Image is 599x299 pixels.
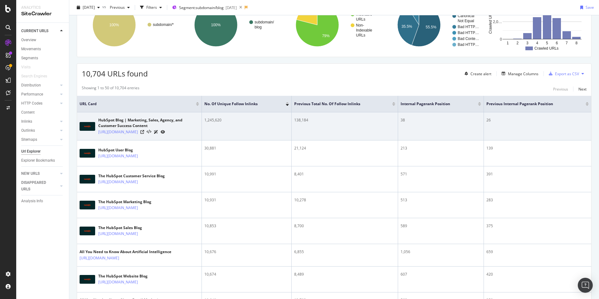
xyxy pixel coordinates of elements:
text: Bad HTTP… [458,25,479,29]
text: 100% [211,23,221,27]
text: 7 [566,41,568,45]
div: 513 [401,197,481,203]
div: 607 [401,272,481,277]
div: SiteCrawler [21,10,64,17]
div: 6,855 [294,249,395,255]
text: URLs [356,17,365,22]
img: main image [80,122,95,131]
div: Filters [146,5,157,10]
a: Movements [21,46,65,52]
div: 10,278 [294,197,395,203]
text: 21% [305,12,313,16]
div: CURRENT URLS [21,28,48,34]
div: Export as CSV [555,71,579,76]
div: Analytics [21,5,64,10]
div: Previous [553,86,568,92]
div: Manage Columns [508,71,538,76]
span: Internal Pagerank Position [401,101,469,107]
div: Open Intercom Messenger [578,278,593,293]
div: Save [586,5,594,10]
div: 10,853 [204,223,289,229]
a: Url Explorer [21,148,65,155]
div: Create alert [470,71,491,76]
span: Segment: subdomain/blog [179,5,224,10]
div: 8,700 [294,223,395,229]
span: Previous Total No. of Follow Inlinks [294,101,383,107]
text: 35.5% [402,24,412,29]
text: 4 [536,41,538,45]
text: 8 [576,41,578,45]
div: Segments [21,55,38,61]
div: 10,991 [204,171,289,177]
div: 659 [486,249,589,255]
text: Canonical [458,14,474,18]
a: AI Url Details [154,129,158,135]
div: The HubSpot Marketing Blog [98,199,165,205]
text: 0 [500,37,502,42]
img: main image [80,201,95,209]
div: Outlinks [21,127,35,134]
button: [DATE] [74,2,102,12]
div: The HubSpot Sales Blog [98,225,165,231]
div: 375 [486,223,589,229]
button: Previous [553,85,568,93]
div: 213 [401,145,481,151]
button: Create alert [462,69,491,79]
div: The HubSpot Customer Service Blog [98,173,165,179]
button: Next [578,85,587,93]
text: 6 [556,41,558,45]
a: NEW URLS [21,170,58,177]
div: Movements [21,46,41,52]
a: URL Inspection [161,129,165,135]
img: main image [80,175,95,184]
a: [URL][DOMAIN_NAME] [98,205,138,211]
a: Performance [21,91,58,98]
text: 79% [322,34,330,38]
text: 100% [110,23,119,27]
div: 10,676 [204,249,289,255]
a: Search Engines [21,73,53,80]
a: Content [21,109,65,116]
div: Sitemaps [21,136,37,143]
text: 55.5% [426,25,436,29]
button: Save [578,2,594,12]
div: The HubSpot Website Blog [98,273,165,279]
a: [URL][DOMAIN_NAME] [98,129,138,135]
div: 391 [486,171,589,177]
div: DISAPPEARED URLS [21,179,53,193]
a: Visits [21,64,37,71]
div: 589 [401,223,481,229]
a: HTTP Codes [21,100,58,107]
text: Indexable [356,28,372,32]
div: 8,401 [294,171,395,177]
a: Explorer Bookmarks [21,157,65,164]
div: Overview [21,37,36,43]
span: vs [102,4,107,9]
div: Inlinks [21,118,32,125]
a: CURRENT URLS [21,28,58,34]
div: 26 [486,117,589,123]
div: HubSpot User Blog [98,147,165,153]
div: Distribution [21,82,41,89]
div: 10,674 [204,272,289,277]
div: 30,881 [204,145,289,151]
a: Visit Online Page [140,130,144,134]
div: 1,245,620 [204,117,289,123]
text: subdomain/ [255,20,274,24]
button: Segment:subdomain/blog[DATE] [170,2,237,12]
button: Previous [107,2,132,12]
a: Outlinks [21,127,58,134]
div: 138,184 [294,117,395,123]
text: blog [255,25,262,29]
div: 139 [486,145,589,151]
a: [URL][DOMAIN_NAME] [98,231,138,237]
a: [URL][DOMAIN_NAME] [80,255,119,261]
text: 5 [546,41,548,45]
div: 1,056 [401,249,481,255]
img: main image [80,149,95,158]
text: Non- [356,23,364,27]
span: Previous [107,5,125,10]
button: Export as CSV [546,69,579,79]
text: URLs [356,33,365,37]
div: Content [21,109,35,116]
